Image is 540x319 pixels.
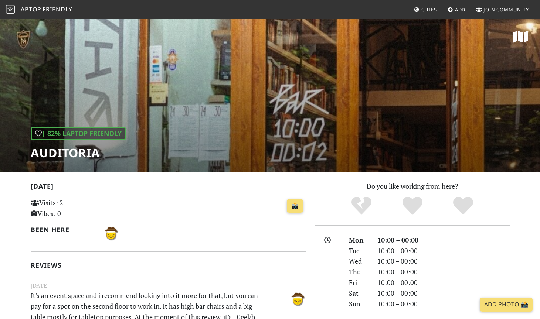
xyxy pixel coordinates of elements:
span: Basel B [288,294,306,302]
span: Basel B [102,228,119,237]
img: LaptopFriendly [6,5,15,14]
div: Definitely! [438,196,489,216]
span: Add [455,6,466,13]
h2: [DATE] [31,182,306,193]
div: Sun [344,299,373,309]
a: Add [445,3,469,16]
div: No [336,196,387,216]
span: Laptop [17,5,41,13]
div: 10:00 – 00:00 [373,246,514,256]
h1: Auditoria [31,146,126,160]
a: Cities [411,3,440,16]
div: Mon [344,235,373,246]
div: Wed [344,256,373,267]
h2: Been here [31,226,93,234]
p: Visits: 2 Vibes: 0 [31,198,117,219]
p: Do you like working from here? [315,181,510,192]
span: Join Community [483,6,529,13]
div: 10:00 – 00:00 [373,277,514,288]
a: 📸 [287,199,303,213]
a: Add Photo 📸 [480,298,533,312]
span: Friendly [43,5,72,13]
a: LaptopFriendly LaptopFriendly [6,3,72,16]
small: [DATE] [26,281,311,290]
div: 10:00 – 00:00 [373,235,514,246]
div: 10:00 – 00:00 [373,256,514,267]
div: Sat [344,288,373,299]
div: 10:00 – 00:00 [373,267,514,277]
a: Join Community [473,3,532,16]
span: Cities [421,6,437,13]
div: | 82% Laptop Friendly [31,127,126,140]
div: Yes [387,196,438,216]
div: Tue [344,246,373,256]
img: 3609-basel.jpg [288,290,306,308]
div: Thu [344,267,373,277]
div: 10:00 – 00:00 [373,288,514,299]
img: 3609-basel.jpg [102,224,119,242]
div: 10:00 – 00:00 [373,299,514,309]
h2: Reviews [31,261,306,269]
div: Fri [344,277,373,288]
